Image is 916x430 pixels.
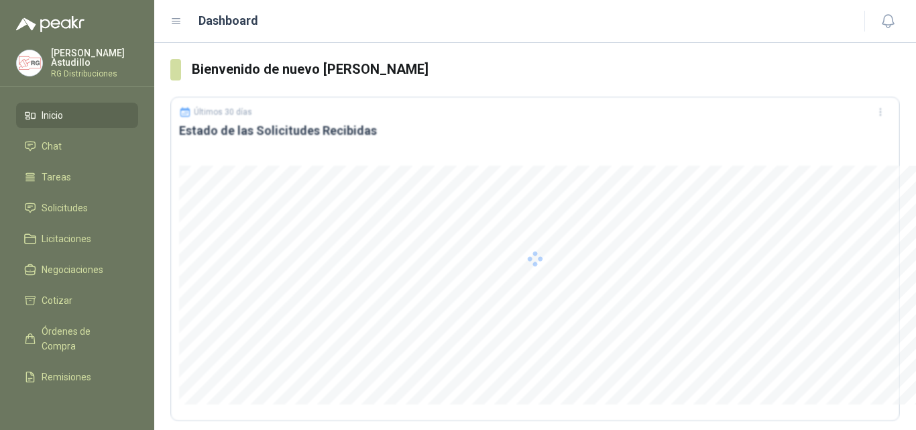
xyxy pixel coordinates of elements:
[16,103,138,128] a: Inicio
[42,262,103,277] span: Negociaciones
[16,195,138,221] a: Solicitudes
[198,11,258,30] h1: Dashboard
[16,164,138,190] a: Tareas
[16,395,138,421] a: Configuración
[16,288,138,313] a: Cotizar
[42,370,91,384] span: Remisiones
[42,108,63,123] span: Inicio
[192,59,900,80] h3: Bienvenido de nuevo [PERSON_NAME]
[51,48,138,67] p: [PERSON_NAME] Astudillo
[16,319,138,359] a: Órdenes de Compra
[42,324,125,354] span: Órdenes de Compra
[42,201,88,215] span: Solicitudes
[16,257,138,282] a: Negociaciones
[42,170,71,184] span: Tareas
[16,133,138,159] a: Chat
[16,364,138,390] a: Remisiones
[16,226,138,252] a: Licitaciones
[42,139,62,154] span: Chat
[17,50,42,76] img: Company Logo
[16,16,84,32] img: Logo peakr
[42,231,91,246] span: Licitaciones
[51,70,138,78] p: RG Distribuciones
[42,293,72,308] span: Cotizar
